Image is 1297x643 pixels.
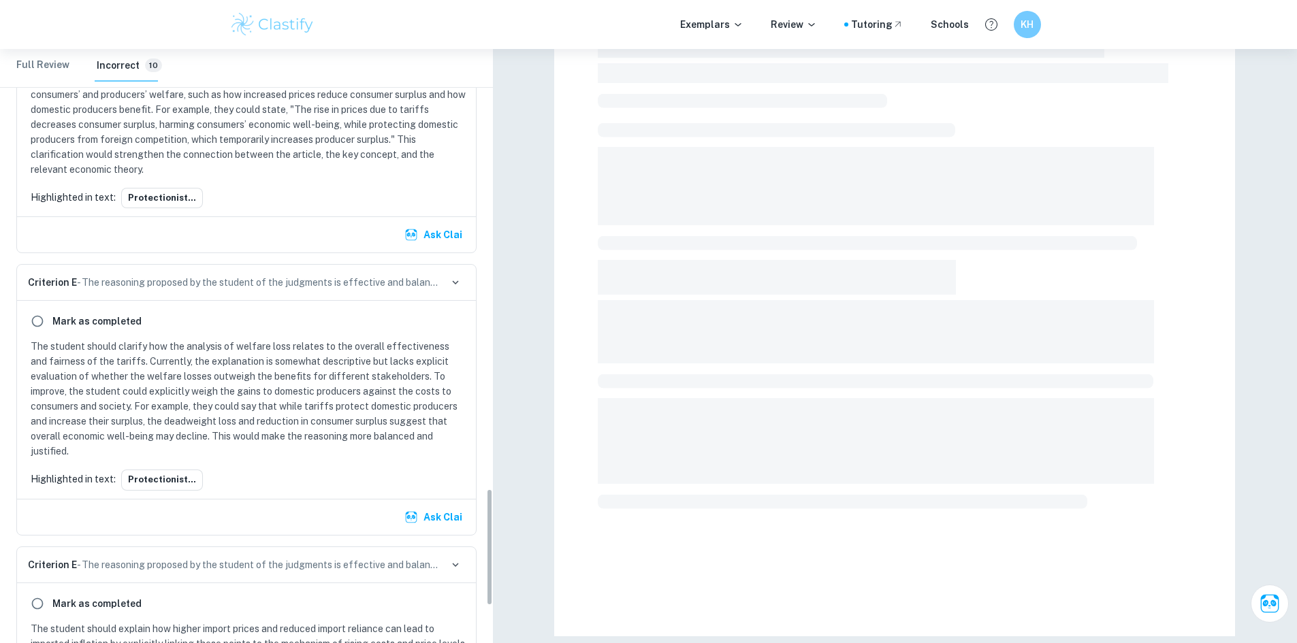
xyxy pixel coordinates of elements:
[402,222,468,247] button: Ask Clai
[980,13,1003,36] button: Help and Feedback
[680,17,743,32] p: Exemplars
[229,11,316,38] img: Clastify logo
[28,277,77,288] span: Criterion E
[1251,584,1289,623] button: Ask Clai
[52,596,142,611] h6: Mark as completed
[28,559,77,570] span: Criterion E
[121,188,203,208] button: protectionist...
[771,17,817,32] p: Review
[52,314,142,329] h6: Mark as completed
[31,190,116,205] p: Highlighted in text:
[31,472,116,487] p: Highlighted in text:
[28,557,441,572] p: - The reasoning proposed by the student of the judgments is effective and balanced
[1019,17,1035,32] h6: KH
[931,17,969,32] a: Schools
[16,49,69,82] button: Full Review
[28,275,441,290] p: - The reasoning proposed by the student of the judgments is effective and balanced
[121,469,203,490] button: protectionist...
[145,61,162,71] span: 10
[31,339,468,459] p: The student should clarify how the analysis of welfare loss relates to the overall effectiveness ...
[404,228,418,242] img: clai.svg
[97,58,140,73] h6: Incorrect
[851,17,903,32] a: Tutoring
[31,57,468,177] p: The student's statement does not clearly explain how tariffs impact economic well-being or the me...
[1014,11,1041,38] button: KH
[404,510,418,524] img: clai.svg
[402,505,468,529] button: Ask Clai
